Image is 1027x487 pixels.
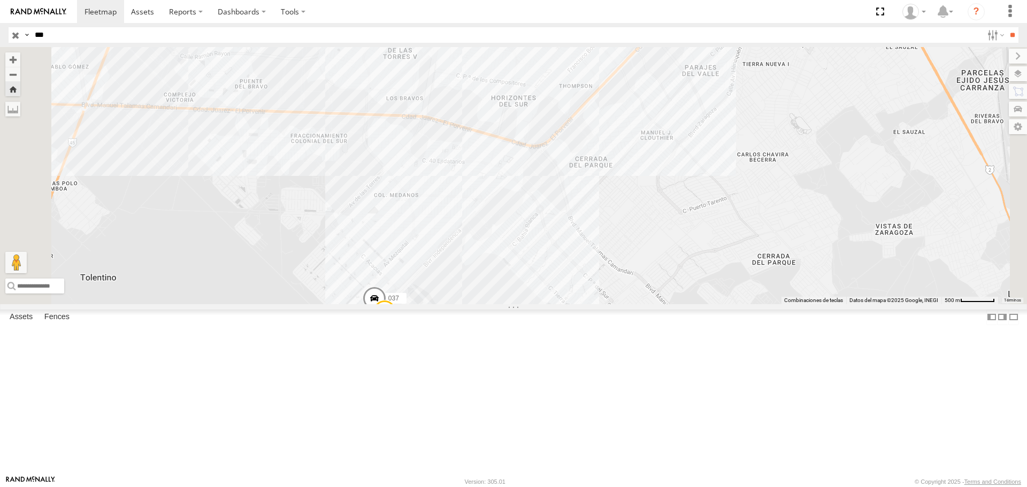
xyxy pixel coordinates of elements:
[39,310,75,325] label: Fences
[983,27,1006,43] label: Search Filter Options
[5,102,20,117] label: Measure
[1008,310,1019,325] label: Hide Summary Table
[5,67,20,82] button: Zoom out
[465,478,505,485] div: Version: 305.01
[1004,298,1021,302] a: Términos
[1009,119,1027,134] label: Map Settings
[964,478,1021,485] a: Terms and Conditions
[941,297,998,304] button: Escala del mapa: 500 m por 61 píxeles
[849,297,938,303] span: Datos del mapa ©2025 Google, INEGI
[915,478,1021,485] div: © Copyright 2025 -
[899,4,930,20] div: MANUEL HERNANDEZ
[945,297,960,303] span: 500 m
[5,52,20,67] button: Zoom in
[4,310,38,325] label: Assets
[997,310,1008,325] label: Dock Summary Table to the Right
[968,3,985,20] i: ?
[5,82,20,96] button: Zoom Home
[11,8,66,16] img: rand-logo.svg
[22,27,31,43] label: Search Query
[6,476,55,487] a: Visit our Website
[986,310,997,325] label: Dock Summary Table to the Left
[5,252,27,273] button: Arrastra al hombrecito al mapa para abrir Street View
[388,295,399,303] span: 037
[784,297,843,304] button: Combinaciones de teclas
